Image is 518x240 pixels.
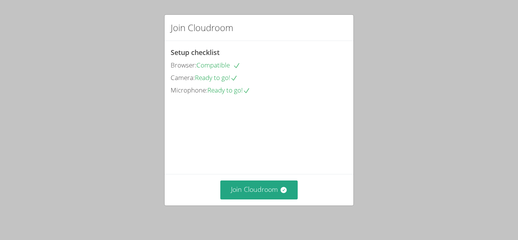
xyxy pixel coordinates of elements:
[171,21,233,35] h2: Join Cloudroom
[171,86,207,94] span: Microphone:
[195,73,238,82] span: Ready to go!
[171,61,196,69] span: Browser:
[196,61,240,69] span: Compatible
[207,86,250,94] span: Ready to go!
[171,48,220,57] span: Setup checklist
[171,73,195,82] span: Camera:
[220,180,298,199] button: Join Cloudroom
